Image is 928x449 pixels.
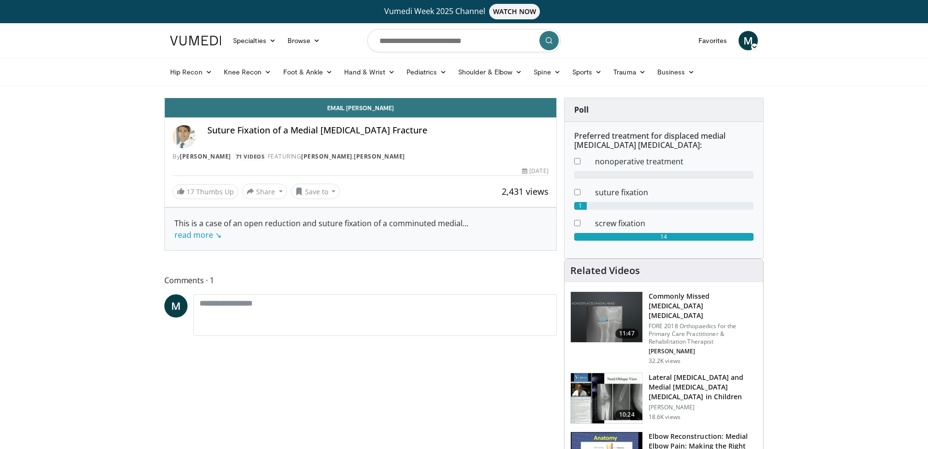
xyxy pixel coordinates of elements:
span: Comments 1 [164,274,557,287]
p: FORE 2018 Orthopaedics for the Primary Care Practitioner & Rehabilitation Therapist [649,322,757,346]
a: Shoulder & Elbow [452,62,528,82]
a: Pediatrics [401,62,452,82]
span: 10:24 [615,410,638,420]
a: [PERSON_NAME] [354,152,405,160]
a: Hip Recon [164,62,218,82]
dd: nonoperative treatment [588,156,761,167]
a: Spine [528,62,566,82]
a: 71 Videos [232,152,268,160]
a: Trauma [608,62,652,82]
a: 11:47 Commonly Missed [MEDICAL_DATA] [MEDICAL_DATA] FORE 2018 Orthopaedics for the Primary Care P... [570,291,757,365]
div: 14 [574,233,754,241]
a: Favorites [693,31,733,50]
span: WATCH NOW [489,4,540,19]
div: 1 [574,202,587,210]
h4: Related Videos [570,265,640,276]
h4: Suture Fixation of a Medial [MEDICAL_DATA] Fracture [207,125,549,136]
a: Knee Recon [218,62,277,82]
a: Vumedi Week 2025 ChannelWATCH NOW [172,4,756,19]
p: [PERSON_NAME] [649,348,757,355]
h3: Lateral [MEDICAL_DATA] and Medial [MEDICAL_DATA] [MEDICAL_DATA] in Children [649,373,757,402]
div: This is a case of an open reduction and suture fixation of a comminuted medial [174,217,547,241]
a: Business [652,62,701,82]
img: 270001_0000_1.png.150x105_q85_crop-smart_upscale.jpg [571,373,642,423]
p: [PERSON_NAME] [649,404,757,411]
button: Save to [291,184,340,199]
span: 2,431 views [502,186,549,197]
a: 17 Thumbs Up [173,184,238,199]
dd: suture fixation [588,187,761,198]
img: b2c65235-e098-4cd2-ab0f-914df5e3e270.150x105_q85_crop-smart_upscale.jpg [571,292,642,342]
a: 10:24 Lateral [MEDICAL_DATA] and Medial [MEDICAL_DATA] [MEDICAL_DATA] in Children [PERSON_NAME] 1... [570,373,757,424]
a: read more ↘ [174,230,221,240]
a: [PERSON_NAME] [301,152,352,160]
span: 11:47 [615,329,638,338]
dd: screw fixation [588,217,761,229]
a: Browse [282,31,326,50]
span: 17 [187,187,194,196]
button: Share [242,184,287,199]
h3: Commonly Missed [MEDICAL_DATA] [MEDICAL_DATA] [649,291,757,320]
p: 18.6K views [649,413,681,421]
a: Hand & Wrist [338,62,401,82]
a: M [164,294,188,318]
a: Sports [566,62,608,82]
p: 32.2K views [649,357,681,365]
div: By FEATURING , [173,152,549,161]
a: M [739,31,758,50]
a: Foot & Ankle [277,62,339,82]
a: [PERSON_NAME] [180,152,231,160]
a: Specialties [227,31,282,50]
div: [DATE] [522,167,548,175]
a: Email [PERSON_NAME] [165,98,556,117]
strong: Poll [574,104,589,115]
h6: Preferred treatment for displaced medial [MEDICAL_DATA] [MEDICAL_DATA]: [574,131,754,150]
img: Avatar [173,125,196,148]
input: Search topics, interventions [367,29,561,52]
img: VuMedi Logo [170,36,221,45]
